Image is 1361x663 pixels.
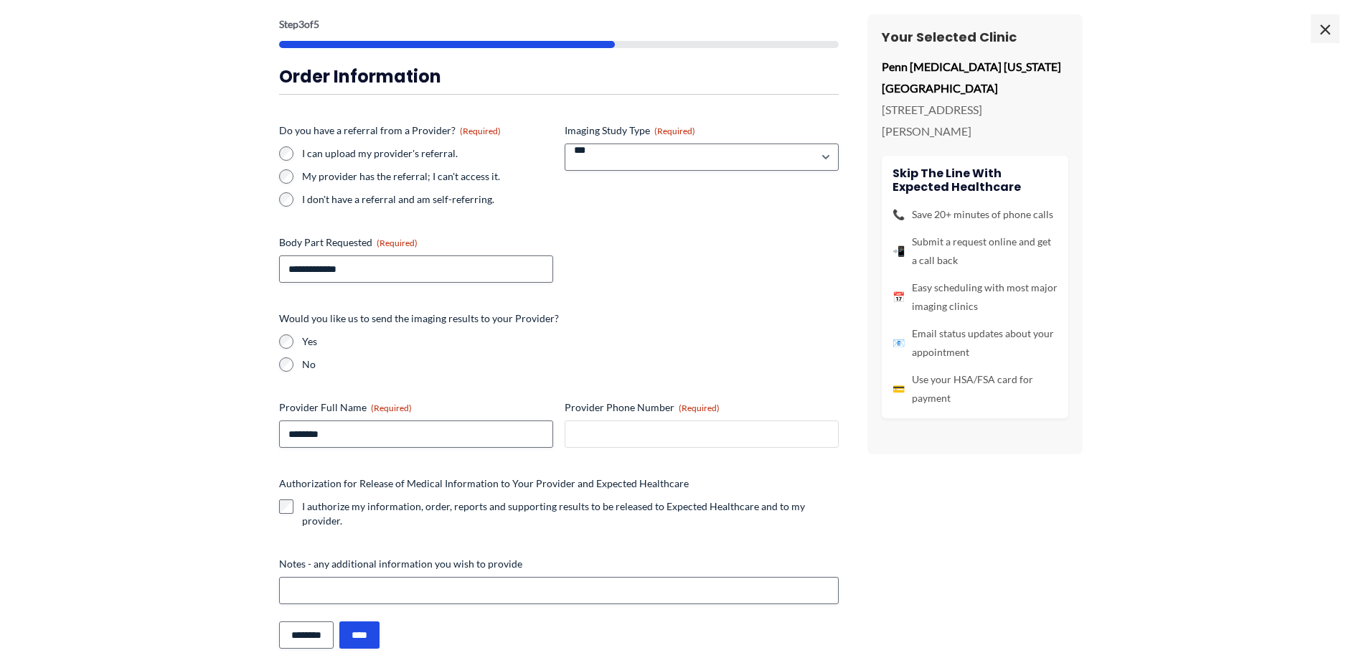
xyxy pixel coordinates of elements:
[882,99,1068,141] p: [STREET_ADDRESS][PERSON_NAME]
[893,242,905,260] span: 📲
[302,334,839,349] label: Yes
[279,65,839,88] h3: Order Information
[893,380,905,398] span: 💳
[279,557,839,571] label: Notes - any additional information you wish to provide
[302,146,553,161] label: I can upload my provider's referral.
[279,400,553,415] label: Provider Full Name
[893,324,1058,362] li: Email status updates about your appointment
[279,19,839,29] p: Step of
[314,18,319,30] span: 5
[893,278,1058,316] li: Easy scheduling with most major imaging clinics
[893,288,905,306] span: 📅
[893,205,905,224] span: 📞
[679,403,720,413] span: (Required)
[302,192,553,207] label: I don't have a referral and am self-referring.
[302,357,839,372] label: No
[565,123,839,138] label: Imaging Study Type
[279,311,559,326] legend: Would you like us to send the imaging results to your Provider?
[302,169,553,184] label: My provider has the referral; I can't access it.
[298,18,304,30] span: 3
[893,205,1058,224] li: Save 20+ minutes of phone calls
[302,499,839,528] label: I authorize my information, order, reports and supporting results to be released to Expected Heal...
[279,123,501,138] legend: Do you have a referral from a Provider?
[279,235,553,250] label: Body Part Requested
[460,126,501,136] span: (Required)
[371,403,412,413] span: (Required)
[882,29,1068,45] h3: Your Selected Clinic
[893,232,1058,270] li: Submit a request online and get a call back
[1311,14,1339,43] span: ×
[882,56,1068,98] p: Penn [MEDICAL_DATA] [US_STATE][GEOGRAPHIC_DATA]
[893,370,1058,408] li: Use your HSA/FSA card for payment
[377,238,418,248] span: (Required)
[893,334,905,352] span: 📧
[565,400,839,415] label: Provider Phone Number
[893,166,1058,194] h4: Skip the line with Expected Healthcare
[279,476,689,491] legend: Authorization for Release of Medical Information to Your Provider and Expected Healthcare
[654,126,695,136] span: (Required)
